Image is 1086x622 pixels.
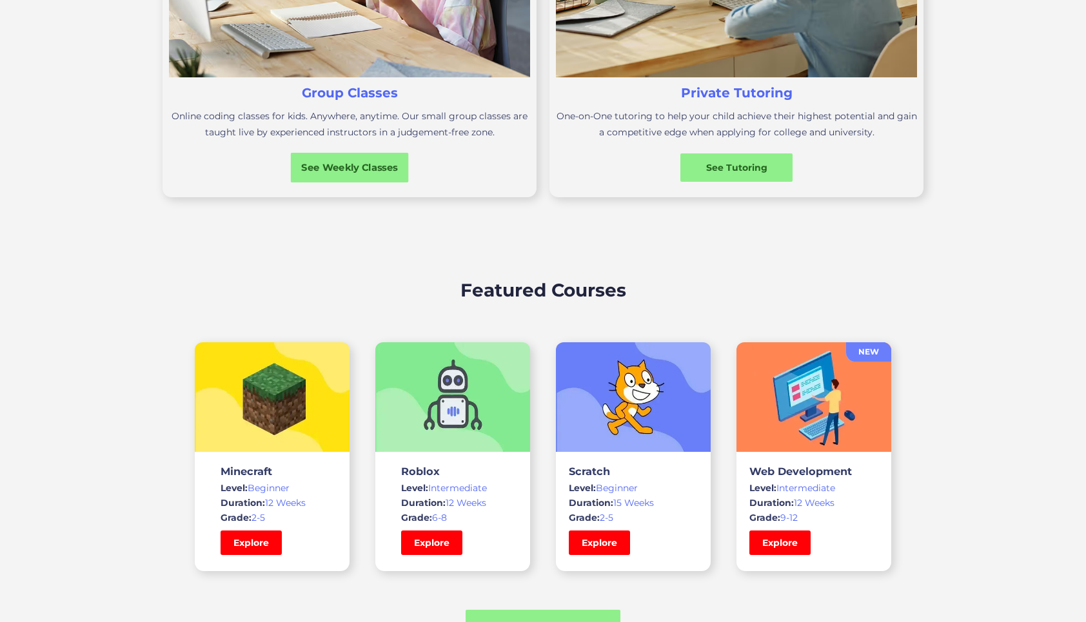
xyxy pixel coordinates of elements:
[221,482,248,494] span: Level:
[401,481,504,494] div: Intermediate
[749,511,878,524] div: 9-12
[569,465,698,478] h3: Scratch
[749,497,794,509] span: Duration:
[556,108,917,141] p: One-on-One tutoring to help your child achieve their highest potential and gain a competitive edg...
[401,530,462,555] a: Explore
[401,512,429,523] span: Grade
[401,511,504,524] div: 6-8
[401,497,446,509] span: Duration:
[569,530,630,555] a: Explore
[221,512,252,523] span: Grade:
[569,481,698,494] div: Beginner
[680,153,793,182] a: See Tutoring
[749,496,878,509] div: 12 Weeks
[749,481,878,494] div: Intermediate
[681,84,793,102] h3: Private Tutoring
[221,511,324,524] div: 2-5
[569,511,698,524] div: 2-5
[846,342,891,362] a: NEW
[169,108,530,141] p: Online coding classes for kids. Anywhere, anytime. Our small group classes are taught live by exp...
[221,496,324,509] div: 12 Weeks
[401,496,504,509] div: 12 Weeks
[846,345,891,358] div: NEW
[749,512,780,523] span: Grade:
[680,161,793,174] div: See Tutoring
[749,530,811,555] a: Explore
[569,512,600,523] span: Grade:
[460,277,626,304] h2: Featured Courses
[291,160,409,174] div: See Weekly Classes
[569,497,613,509] span: Duration:
[291,153,409,182] a: See Weekly Classes
[569,482,596,494] span: Level:
[302,84,398,102] h3: Group Classes
[749,482,776,494] span: Level:
[221,465,324,478] h3: Minecraft
[221,497,265,509] span: Duration:
[221,530,282,555] a: Explore
[401,482,428,494] span: Level:
[569,496,698,509] div: 15 Weeks
[749,465,878,478] h3: Web Development
[429,512,432,523] span: :
[221,481,324,494] div: Beginner
[401,465,504,478] h3: Roblox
